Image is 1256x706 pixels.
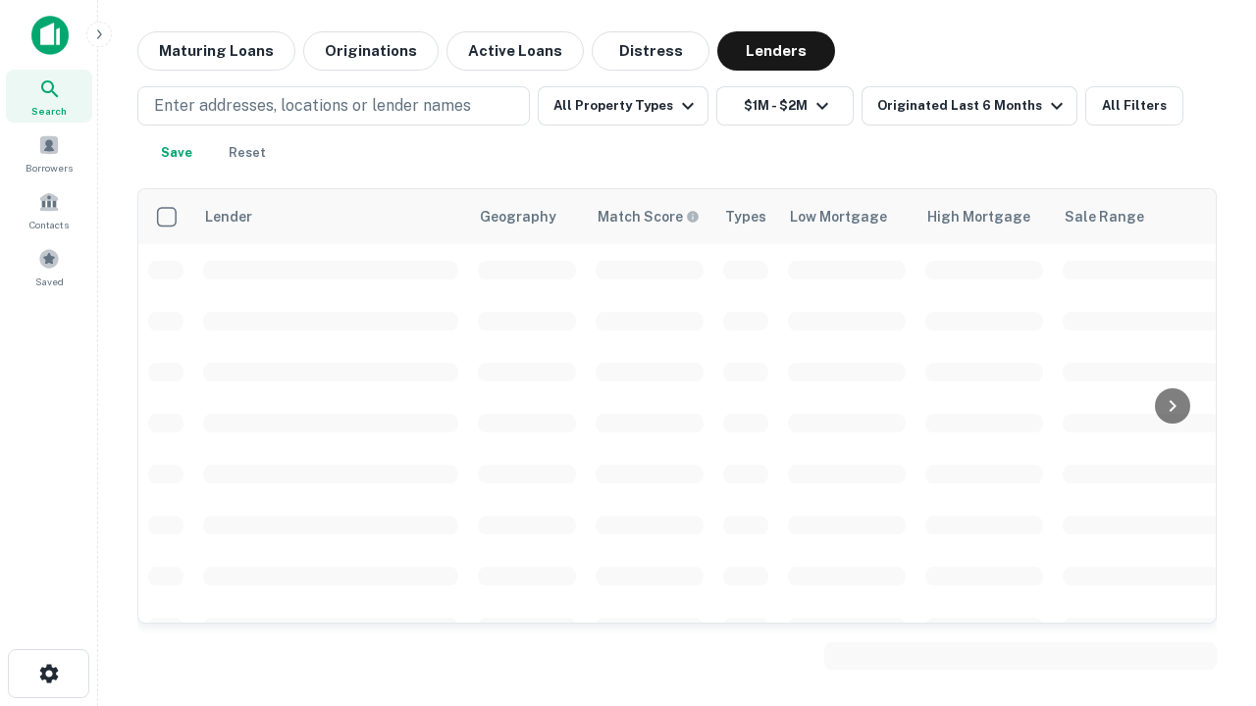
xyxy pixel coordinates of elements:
h6: Match Score [598,206,696,227]
button: Reset [216,133,279,173]
button: Distress [592,31,709,71]
button: Maturing Loans [137,31,295,71]
button: Originated Last 6 Months [862,86,1077,126]
th: Types [713,189,778,244]
button: Enter addresses, locations or lender names [137,86,530,126]
button: Originations [303,31,439,71]
a: Saved [6,240,92,293]
p: Enter addresses, locations or lender names [154,94,471,118]
div: Geography [480,205,556,228]
th: Capitalize uses an advanced AI algorithm to match your search with the best lender. The match sco... [586,189,713,244]
button: Lenders [717,31,835,71]
button: Active Loans [446,31,584,71]
th: Low Mortgage [778,189,916,244]
div: Sale Range [1065,205,1144,228]
a: Borrowers [6,126,92,179]
div: Types [725,205,766,228]
th: Lender [193,189,468,244]
div: Lender [205,205,252,228]
span: Search [31,103,67,119]
span: Contacts [29,217,69,232]
div: High Mortgage [927,205,1030,228]
th: Geography [468,189,586,244]
span: Saved [35,274,64,289]
button: All Filters [1085,86,1183,126]
iframe: Chat Widget [1158,486,1256,580]
img: capitalize-icon.png [31,16,69,55]
span: Borrowers [26,160,73,176]
div: Originated Last 6 Months [877,94,1069,118]
div: Capitalize uses an advanced AI algorithm to match your search with the best lender. The match sco... [598,206,700,227]
th: Sale Range [1053,189,1230,244]
div: Low Mortgage [790,205,887,228]
button: $1M - $2M [716,86,854,126]
a: Search [6,70,92,123]
button: Save your search to get updates of matches that match your search criteria. [145,133,208,173]
button: All Property Types [538,86,708,126]
th: High Mortgage [916,189,1053,244]
a: Contacts [6,183,92,236]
